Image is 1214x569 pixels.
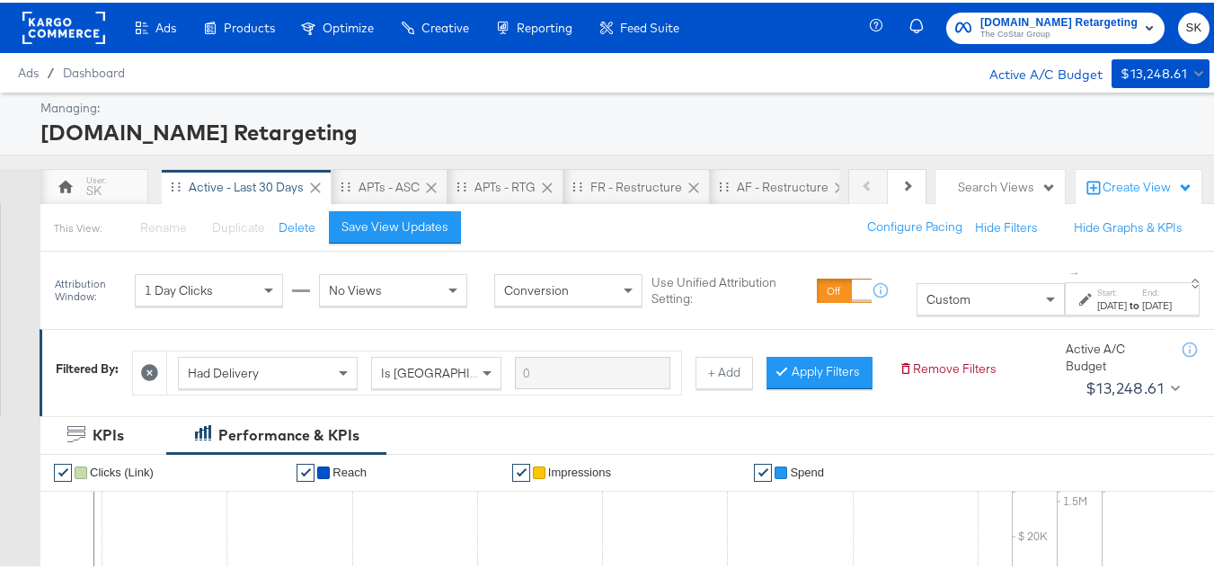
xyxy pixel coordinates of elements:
[1097,296,1127,310] div: [DATE]
[1112,57,1210,85] button: $13,248.61
[1178,10,1210,41] button: SK
[381,362,518,378] span: Is [GEOGRAPHIC_DATA]
[517,18,572,32] span: Reporting
[1097,284,1127,296] label: Start:
[970,57,1103,84] div: Active A/C Budget
[218,422,359,443] div: Performance & KPIs
[341,216,448,233] div: Save View Updates
[1121,60,1187,83] div: $13,248.61
[155,18,176,32] span: Ads
[224,18,275,32] span: Products
[40,114,1205,145] div: [DOMAIN_NAME] Retargeting
[140,217,187,233] span: Rename
[620,18,679,32] span: Feed Suite
[54,461,72,479] a: ✔
[54,275,126,300] div: Attribution Window:
[297,461,315,479] a: ✔
[1074,217,1183,234] button: Hide Graphs & KPIs
[767,354,873,387] button: Apply Filters
[926,289,970,305] span: Custom
[1142,296,1172,310] div: [DATE]
[329,280,382,296] span: No Views
[90,463,154,476] span: Clicks (Link)
[63,63,125,77] a: Dashboard
[456,179,466,189] div: Drag to reorder tab
[18,63,39,77] span: Ads
[958,176,1056,193] div: Search Views
[512,461,530,479] a: ✔
[1066,338,1165,371] div: Active A/C Budget
[171,179,181,189] div: Drag to reorder tab
[899,358,997,375] button: Remove Filters
[572,179,582,189] div: Drag to reorder tab
[1067,268,1084,274] span: ↑
[980,25,1138,40] span: The CoStar Group
[696,354,753,387] button: + Add
[1142,284,1172,296] label: End:
[980,11,1138,30] span: [DOMAIN_NAME] Retargeting
[145,280,213,296] span: 1 Day Clicks
[548,463,611,476] span: Impressions
[93,422,124,443] div: KPIs
[651,271,810,305] label: Use Unified Attribution Setting:
[474,176,536,193] div: APTs - RTG
[754,461,772,479] a: ✔
[855,209,975,241] button: Configure Pacing
[86,180,102,197] div: SK
[341,179,350,189] div: Drag to reorder tab
[56,358,119,375] div: Filtered By:
[590,176,682,193] div: FR - Restructure
[329,209,461,241] button: Save View Updates
[946,10,1165,41] button: [DOMAIN_NAME] RetargetingThe CoStar Group
[188,362,259,378] span: Had Delivery
[737,176,829,193] div: AF - Restructure
[359,176,420,193] div: APTs - ASC
[40,97,1205,114] div: Managing:
[421,18,469,32] span: Creative
[332,463,367,476] span: Reach
[719,179,729,189] div: Drag to reorder tab
[189,176,304,193] div: Active - Last 30 Days
[790,463,824,476] span: Spend
[323,18,374,32] span: Optimize
[1127,296,1142,309] strong: to
[1103,176,1192,194] div: Create View
[1078,371,1184,400] button: $13,248.61
[39,63,63,77] span: /
[54,218,102,233] div: This View:
[212,217,265,233] span: Duplicate
[504,280,569,296] span: Conversion
[1086,372,1164,399] div: $13,248.61
[515,354,670,387] input: Enter a search term
[279,217,315,234] button: Delete
[1185,15,1202,36] span: SK
[975,217,1038,234] button: Hide Filters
